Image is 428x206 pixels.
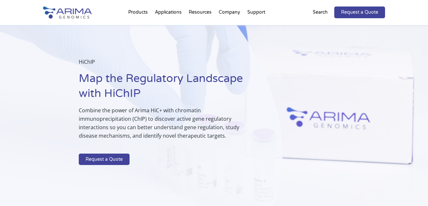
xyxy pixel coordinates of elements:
img: Arima-Genomics-logo [43,7,92,19]
a: Request a Quote [334,7,385,18]
a: Request a Quote [79,154,130,165]
p: Search [313,8,328,17]
p: HiChIP [79,58,250,71]
p: Combine the power of Arima HiC+ with chromatin immunoprecipitation (ChIP) to discover active gene... [79,106,250,145]
h1: Map the Regulatory Landscape with HiChIP [79,71,250,106]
